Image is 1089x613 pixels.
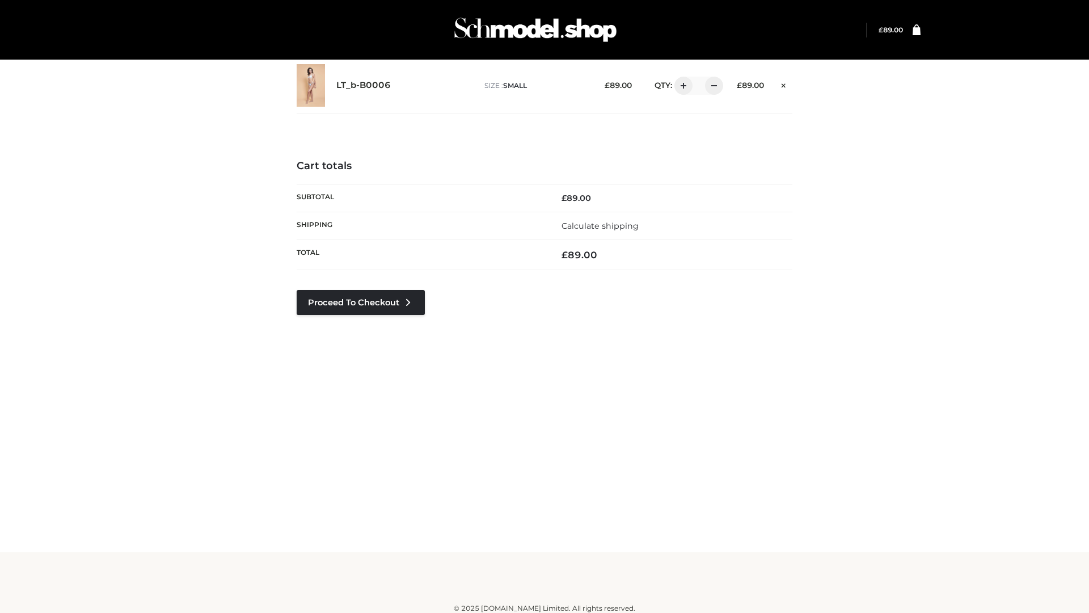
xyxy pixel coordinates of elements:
a: £89.00 [879,26,903,34]
bdi: 89.00 [879,26,903,34]
span: £ [562,193,567,203]
p: size : [484,81,587,91]
bdi: 89.00 [605,81,632,90]
a: LT_b-B0006 [336,80,391,91]
bdi: 89.00 [562,249,597,261]
span: SMALL [503,81,527,90]
h4: Cart totals [297,160,792,173]
th: Total [297,240,544,270]
bdi: 89.00 [737,81,764,90]
a: Remove this item [775,77,792,91]
div: QTY: [643,77,719,95]
a: Proceed to Checkout [297,290,425,315]
a: Calculate shipping [562,221,639,231]
span: £ [562,249,568,261]
span: £ [605,81,610,90]
span: £ [737,81,742,90]
th: Subtotal [297,184,544,212]
bdi: 89.00 [562,193,591,203]
th: Shipping [297,212,544,240]
img: Schmodel Admin 964 [450,7,621,52]
span: £ [879,26,883,34]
